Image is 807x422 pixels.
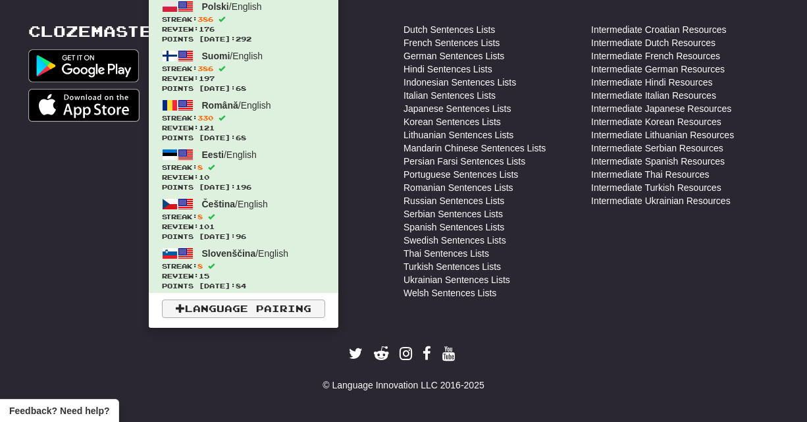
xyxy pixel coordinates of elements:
[202,51,230,61] span: Suomi
[591,168,710,181] a: Intermediate Thai Resources
[591,142,723,155] a: Intermediate Serbian Resources
[202,149,257,160] span: / English
[197,262,203,270] span: 8
[202,100,271,111] span: / English
[403,49,504,63] a: German Sentences Lists
[202,199,236,209] span: Čeština
[28,23,165,40] a: Clozemaster
[162,133,325,143] span: Points [DATE]: 68
[202,248,289,259] span: / English
[403,155,525,168] a: Persian Farsi Sentences Lists
[149,145,338,194] a: Eesti/EnglishStreak:8 Review:10Points [DATE]:196
[162,34,325,44] span: Points [DATE]: 292
[28,89,140,122] img: Get it on App Store
[28,379,779,392] div: © Language Innovation LLC 2016-2025
[197,163,203,171] span: 8
[403,115,501,128] a: Korean Sentences Lists
[197,213,203,221] span: 8
[591,63,725,76] a: Intermediate German Resources
[202,149,224,160] span: Eesti
[149,194,338,244] a: Čeština/EnglishStreak:8 Review:101Points [DATE]:96
[149,244,338,293] a: Slovenščina/EnglishStreak:8 Review:15Points [DATE]:84
[162,163,325,172] span: Streak:
[591,89,716,102] a: Intermediate Italian Resources
[403,234,506,247] a: Swedish Sentences Lists
[162,222,325,232] span: Review: 101
[403,128,513,142] a: Lithuanian Sentences Lists
[162,212,325,222] span: Streak:
[403,23,495,36] a: Dutch Sentences Lists
[162,271,325,281] span: Review: 15
[9,404,109,417] span: Open feedback widget
[202,1,229,12] span: Polski
[403,273,510,286] a: Ukrainian Sentences Lists
[403,247,489,260] a: Thai Sentences Lists
[162,74,325,84] span: Review: 197
[162,14,325,24] span: Streak:
[403,36,500,49] a: French Sentences Lists
[403,260,501,273] a: Turkish Sentences Lists
[197,15,213,23] span: 386
[591,155,725,168] a: Intermediate Spanish Resources
[591,49,720,63] a: Intermediate French Resources
[149,46,338,95] a: Suomi/EnglishStreak:386 Review:197Points [DATE]:68
[403,102,511,115] a: Japanese Sentences Lists
[403,142,546,155] a: Mandarin Chinese Sentences Lists
[197,114,213,122] span: 330
[162,113,325,123] span: Streak:
[162,24,325,34] span: Review: 176
[162,64,325,74] span: Streak:
[202,51,263,61] span: / English
[28,49,139,82] img: Get it on Google Play
[591,102,731,115] a: Intermediate Japanese Resources
[162,172,325,182] span: Review: 10
[202,1,262,12] span: / English
[591,181,721,194] a: Intermediate Turkish Resources
[591,128,734,142] a: Intermediate Lithuanian Resources
[162,261,325,271] span: Streak:
[403,194,504,207] a: Russian Sentences Lists
[403,221,504,234] a: Spanish Sentences Lists
[591,23,726,36] a: Intermediate Croatian Resources
[591,115,721,128] a: Intermediate Korean Resources
[591,76,712,89] a: Intermediate Hindi Resources
[403,63,492,76] a: Hindi Sentences Lists
[403,207,503,221] a: Serbian Sentences Lists
[202,248,256,259] span: Slovenščina
[162,182,325,192] span: Points [DATE]: 196
[162,232,325,242] span: Points [DATE]: 96
[162,300,325,318] a: Language Pairing
[591,194,731,207] a: Intermediate Ukrainian Resources
[202,100,238,111] span: Română
[149,95,338,145] a: Română/EnglishStreak:330 Review:121Points [DATE]:68
[162,123,325,133] span: Review: 121
[403,89,496,102] a: Italian Sentences Lists
[202,199,268,209] span: / English
[403,181,513,194] a: Romanian Sentences Lists
[403,168,518,181] a: Portuguese Sentences Lists
[403,76,516,89] a: Indonesian Sentences Lists
[403,286,496,300] a: Welsh Sentences Lists
[162,281,325,291] span: Points [DATE]: 84
[591,36,716,49] a: Intermediate Dutch Resources
[162,84,325,93] span: Points [DATE]: 68
[197,65,213,72] span: 386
